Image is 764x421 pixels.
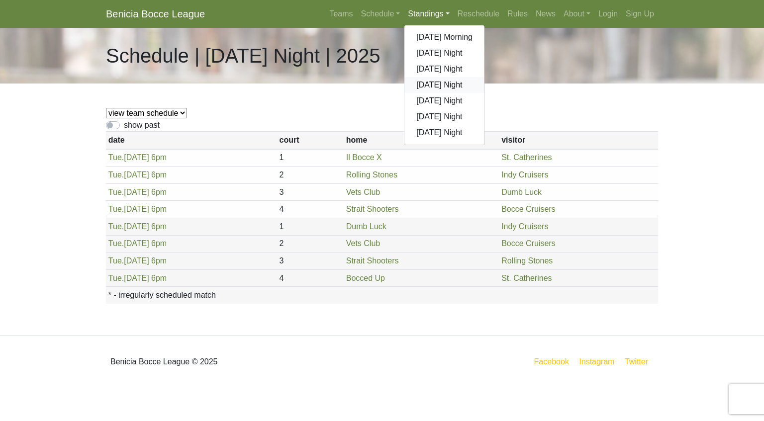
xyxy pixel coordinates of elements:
[277,183,344,201] td: 3
[108,205,167,213] a: Tue.[DATE] 6pm
[501,153,552,162] a: St. Catherines
[577,355,616,368] a: Instagram
[560,4,594,24] a: About
[346,274,385,282] a: Bocced Up
[108,274,124,282] span: Tue.
[277,253,344,270] td: 3
[108,153,124,162] span: Tue.
[346,170,397,179] a: Rolling Stones
[108,188,167,196] a: Tue.[DATE] 6pm
[277,167,344,184] td: 2
[623,355,656,368] a: Twitter
[106,4,205,24] a: Benicia Bocce League
[108,188,124,196] span: Tue.
[404,45,484,61] a: [DATE] Night
[501,188,542,196] a: Dumb Luck
[106,44,380,68] h1: Schedule | [DATE] Night | 2025
[108,256,167,265] a: Tue.[DATE] 6pm
[404,61,484,77] a: [DATE] Night
[357,4,404,24] a: Schedule
[108,274,167,282] a: Tue.[DATE] 6pm
[108,205,124,213] span: Tue.
[325,4,357,24] a: Teams
[501,274,552,282] a: St. Catherines
[108,222,167,231] a: Tue.[DATE] 6pm
[501,222,548,231] a: Indy Cruisers
[346,256,399,265] a: Strait Shooters
[346,239,380,248] a: Vets Club
[277,235,344,253] td: 2
[532,4,560,24] a: News
[404,125,484,141] a: [DATE] Night
[404,29,484,45] a: [DATE] Morning
[108,239,124,248] span: Tue.
[124,119,160,131] label: show past
[454,4,504,24] a: Reschedule
[277,132,344,149] th: court
[346,188,380,196] a: Vets Club
[532,355,571,368] a: Facebook
[503,4,532,24] a: Rules
[404,77,484,93] a: [DATE] Night
[277,269,344,287] td: 4
[108,170,167,179] a: Tue.[DATE] 6pm
[501,256,553,265] a: Rolling Stones
[594,4,622,24] a: Login
[277,201,344,218] td: 4
[404,25,485,145] div: Standings
[344,132,499,149] th: home
[277,218,344,235] td: 1
[499,132,658,149] th: visitor
[277,149,344,167] td: 1
[108,239,167,248] a: Tue.[DATE] 6pm
[108,256,124,265] span: Tue.
[404,4,453,24] a: Standings
[346,222,386,231] a: Dumb Luck
[346,205,399,213] a: Strait Shooters
[108,153,167,162] a: Tue.[DATE] 6pm
[98,344,382,380] div: Benicia Bocce League © 2025
[404,93,484,109] a: [DATE] Night
[346,153,382,162] a: Il Bocce X
[501,205,555,213] a: Bocce Cruisers
[404,109,484,125] a: [DATE] Night
[106,287,658,304] th: * - irregularly scheduled match
[501,239,555,248] a: Bocce Cruisers
[108,170,124,179] span: Tue.
[108,222,124,231] span: Tue.
[622,4,658,24] a: Sign Up
[501,170,548,179] a: Indy Cruisers
[106,132,277,149] th: date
